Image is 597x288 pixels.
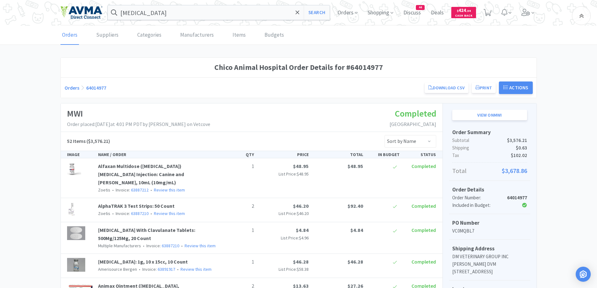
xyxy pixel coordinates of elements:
[499,81,533,94] button: Actions
[220,151,257,158] div: QTY
[67,137,110,145] h5: ($3,576.21)
[137,266,175,272] span: Invoice:
[299,235,309,241] span: $4.96
[452,186,527,194] h5: Order Details
[457,7,471,13] span: 424
[86,85,106,91] a: 64014977
[149,211,153,216] span: •
[98,266,137,272] span: Amerisource Bergen
[348,203,363,209] span: $92.40
[179,26,215,45] a: Manufacturers
[452,110,527,120] a: View onMWI
[142,243,145,249] span: •
[411,163,436,169] span: Completed
[158,266,175,272] a: 63891917
[131,187,149,193] a: 63887212
[108,5,330,20] input: Search by item, sku, manufacturer, ingredient, size...
[416,5,424,10] span: 44
[98,243,141,249] span: Multiple Manufacturers
[60,26,79,45] a: Orders
[516,144,527,152] span: $0.63
[401,10,423,16] a: Discuss44
[395,108,436,119] span: Completed
[98,227,195,241] a: [MEDICAL_DATA] With Clavulanate Tablets: 500Mg/125Mg, 20 Count
[411,203,436,209] span: Completed
[185,243,216,249] a: Review this item
[259,170,309,177] p: List Price:
[293,259,309,265] span: $46.28
[223,258,254,266] p: 1
[67,107,210,121] h1: MWI
[259,266,309,273] p: List Price:
[131,211,149,216] a: 63887210
[98,163,184,185] a: Alfaxan Multidose ([MEDICAL_DATA]) [MEDICAL_DATA] Injection: Canine and [PERSON_NAME], 10mL (10mg...
[455,14,472,18] span: Cash Back
[576,267,591,282] div: Open Intercom Messenger
[452,253,527,275] p: DM VETERINARY GROUP INC [PERSON_NAME] DVM [STREET_ADDRESS]
[348,259,363,265] span: $46.28
[111,211,115,216] span: •
[67,226,86,240] img: e9b7110fcbd7401fab23100e9389212c_227238.png
[297,171,309,177] span: $48.95
[138,266,141,272] span: •
[293,203,309,209] span: $46.20
[472,82,496,93] button: Print
[452,219,527,227] h5: PO Number
[466,9,471,13] span: . 34
[452,227,527,235] p: VC0MQBL7
[67,138,86,144] span: 52 Items
[223,162,254,170] p: 1
[259,234,309,241] p: List Price:
[176,266,180,272] span: •
[154,211,185,216] a: Review this item
[507,137,527,144] span: $3,576.21
[297,211,309,216] span: $46.20
[452,137,527,144] p: Subtotal
[110,211,149,216] span: Invoice:
[348,163,363,169] span: $48.95
[263,26,285,45] a: Budgets
[311,151,366,158] div: TOTAL
[67,120,210,128] p: Order placed: [DATE] at 4:01 PM PDT by [PERSON_NAME] on Vetcove
[98,187,110,193] span: Zoetis
[67,162,81,176] img: 17ae4600e06145ce94db2b59f2185a97_589354.png
[390,120,436,128] p: [GEOGRAPHIC_DATA]
[223,202,254,210] p: 2
[304,5,330,20] button: Search
[98,259,188,265] a: [MEDICAL_DATA]: 1g, 10 x 15cc, 10 Count
[136,26,163,45] a: Categories
[411,227,436,233] span: Completed
[181,266,212,272] a: Review this item
[141,243,179,249] span: Invoice:
[65,151,96,158] div: IMAGE
[428,10,446,16] a: Deals
[257,151,311,158] div: PRICE
[452,152,527,159] p: Tax
[95,26,120,45] a: Suppliers
[425,82,469,93] a: Download CSV
[452,194,502,202] div: Order Number:
[452,244,527,253] h5: Shipping Address
[180,243,184,249] span: •
[231,26,247,45] a: Items
[511,152,527,159] span: $102.02
[350,227,363,233] span: $4.84
[502,166,527,176] span: $3,678.86
[65,61,533,73] h1: Chico Animal Hospital Order Details for #64014977
[402,151,438,158] div: STATUS
[297,266,309,272] span: $58.38
[366,151,402,158] div: IN BUDGET
[507,195,527,201] strong: 64014977
[110,187,149,193] span: Invoice:
[111,187,115,193] span: •
[293,163,309,169] span: $48.95
[259,210,309,217] p: List Price:
[154,187,185,193] a: Review this item
[60,6,102,19] img: e4e33dab9f054f5782a47901c742baa9_102.png
[223,226,254,234] p: 1
[65,85,79,91] a: Orders
[451,4,476,21] a: $424.34Cash Back
[457,9,458,13] span: $
[452,144,527,152] p: Shipping
[98,203,175,209] a: AlphaTRAK 3 Test Strips: 50 Count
